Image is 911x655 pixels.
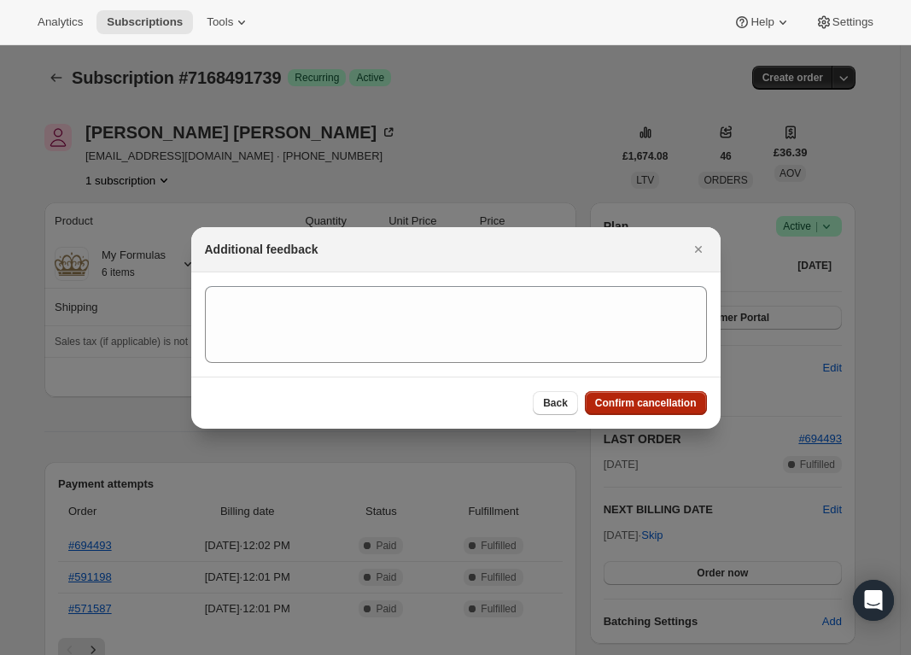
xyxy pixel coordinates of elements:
[750,15,774,29] span: Help
[27,10,93,34] button: Analytics
[207,15,233,29] span: Tools
[595,396,697,410] span: Confirm cancellation
[107,15,183,29] span: Subscriptions
[205,241,318,258] h2: Additional feedback
[543,396,568,410] span: Back
[832,15,873,29] span: Settings
[686,237,710,261] button: Close
[533,391,578,415] button: Back
[723,10,801,34] button: Help
[196,10,260,34] button: Tools
[96,10,193,34] button: Subscriptions
[585,391,707,415] button: Confirm cancellation
[805,10,884,34] button: Settings
[853,580,894,621] div: Open Intercom Messenger
[38,15,83,29] span: Analytics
